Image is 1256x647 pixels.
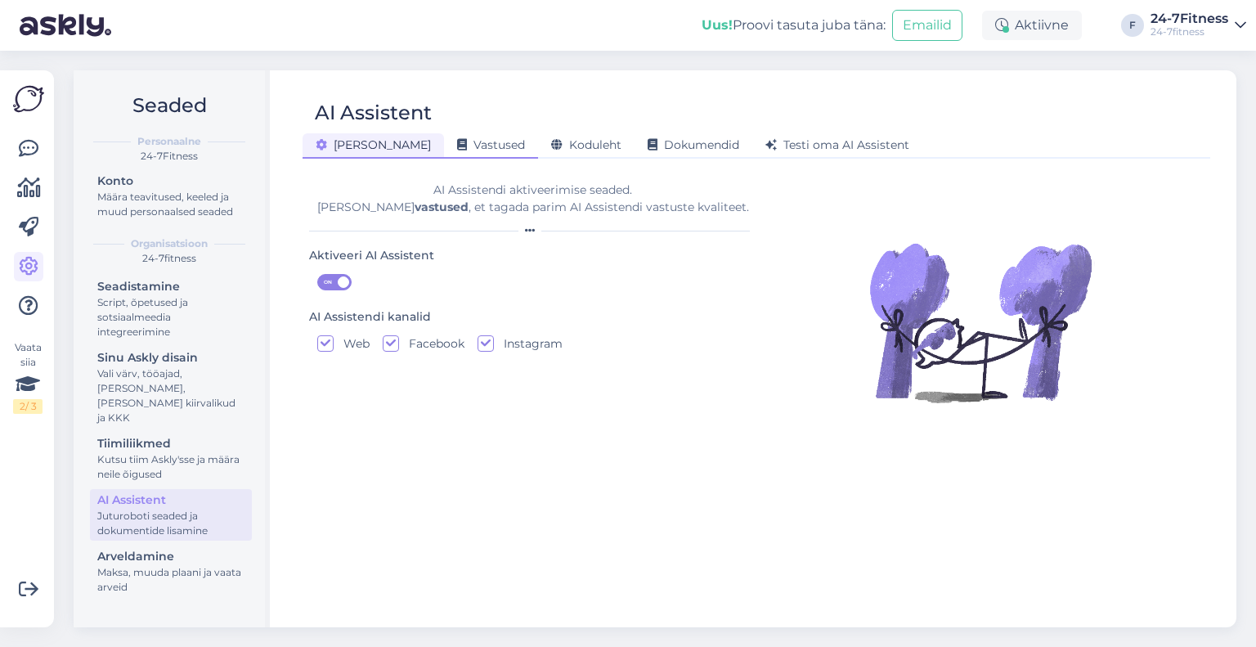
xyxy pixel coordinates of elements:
[315,97,432,128] div: AI Assistent
[13,340,43,414] div: Vaata siia
[866,208,1095,437] img: Illustration
[87,149,252,164] div: 24-7Fitness
[316,137,431,152] span: [PERSON_NAME]
[1151,12,1228,25] div: 24-7Fitness
[97,278,244,295] div: Seadistamine
[97,492,244,509] div: AI Assistent
[97,435,244,452] div: Tiimiliikmed
[457,137,525,152] span: Vastused
[13,399,43,414] div: 2 / 3
[702,16,886,35] div: Proovi tasuta juba täna:
[97,565,244,595] div: Maksa, muuda plaani ja vaata arveid
[97,190,244,219] div: Määra teavitused, keeled ja muud personaalsed seaded
[334,335,370,352] label: Web
[90,347,252,428] a: Sinu Askly disainVali värv, tööajad, [PERSON_NAME], [PERSON_NAME] kiirvalikud ja KKK
[131,236,208,251] b: Organisatsioon
[87,90,252,121] h2: Seaded
[97,452,244,482] div: Kutsu tiim Askly'sse ja määra neile õigused
[892,10,962,41] button: Emailid
[399,335,464,352] label: Facebook
[90,433,252,484] a: TiimiliikmedKutsu tiim Askly'sse ja määra neile õigused
[309,247,434,265] div: Aktiveeri AI Assistent
[1121,14,1144,37] div: F
[90,546,252,597] a: ArveldamineMaksa, muuda plaani ja vaata arveid
[97,295,244,339] div: Script, õpetused ja sotsiaalmeedia integreerimine
[97,548,244,565] div: Arveldamine
[1151,25,1228,38] div: 24-7fitness
[702,17,733,33] b: Uus!
[13,83,44,115] img: Askly Logo
[309,182,756,216] div: AI Assistendi aktiveerimise seaded. [PERSON_NAME] , et tagada parim AI Assistendi vastuste kvalit...
[551,137,621,152] span: Koduleht
[415,200,469,214] b: vastused
[648,137,739,152] span: Dokumendid
[309,308,431,326] div: AI Assistendi kanalid
[137,134,201,149] b: Personaalne
[97,173,244,190] div: Konto
[90,276,252,342] a: SeadistamineScript, õpetused ja sotsiaalmeedia integreerimine
[318,275,338,290] span: ON
[97,509,244,538] div: Juturoboti seaded ja dokumentide lisamine
[1151,12,1246,38] a: 24-7Fitness24-7fitness
[494,335,563,352] label: Instagram
[90,170,252,222] a: KontoMäära teavitused, keeled ja muud personaalsed seaded
[97,349,244,366] div: Sinu Askly disain
[765,137,909,152] span: Testi oma AI Assistent
[90,489,252,541] a: AI AssistentJuturoboti seaded ja dokumentide lisamine
[87,251,252,266] div: 24-7fitness
[97,366,244,425] div: Vali värv, tööajad, [PERSON_NAME], [PERSON_NAME] kiirvalikud ja KKK
[982,11,1082,40] div: Aktiivne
